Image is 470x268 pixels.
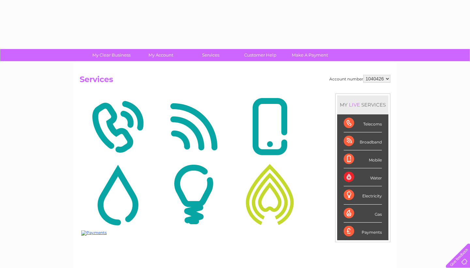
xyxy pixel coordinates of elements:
[134,49,188,61] a: My Account
[184,49,238,61] a: Services
[344,186,382,204] div: Electricity
[233,49,287,61] a: Customer Help
[283,49,337,61] a: Make A Payment
[344,114,382,132] div: Telecoms
[81,95,154,159] img: Telecoms
[233,95,306,159] img: Mobile
[157,95,230,159] img: Broadband
[344,168,382,186] div: Water
[344,205,382,223] div: Gas
[85,49,138,61] a: My Clear Business
[80,75,390,87] h2: Services
[157,163,230,226] img: Electricity
[329,75,390,83] div: Account number
[81,163,154,226] img: Water
[344,132,382,150] div: Broadband
[348,102,361,108] div: LIVE
[344,223,382,240] div: Payments
[81,230,107,236] img: Payments
[233,163,306,226] img: Gas
[344,150,382,168] div: Mobile
[337,95,388,114] div: MY SERVICES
